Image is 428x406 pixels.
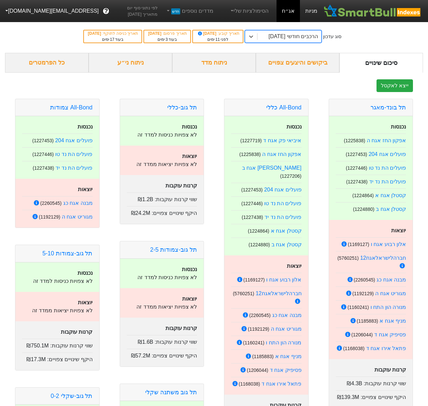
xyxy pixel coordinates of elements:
small: ( 1227438 ) [346,179,367,184]
a: פועלים הת נד יד [369,179,406,184]
div: תאריך פרסום : [147,30,187,36]
a: מניף אגח א [275,353,302,359]
a: מגוריט אגח ה [62,214,93,220]
a: אלון רבוע אגח ו [371,241,406,247]
span: ₪1.2B [138,196,153,202]
div: ניתוח ני״ע [89,53,172,73]
strong: נכנסות [78,124,93,130]
div: סוג עדכון [323,33,341,40]
p: לא צפויות יציאות ממדד זה [127,303,197,311]
strong: קרנות עוקבות [374,367,406,373]
p: לא צפויות כניסות למדד זה [127,131,197,139]
span: 17 [110,37,114,42]
strong: יוצאות [78,300,93,305]
div: בעוד ימים [87,36,138,43]
span: ₪4.3B [347,381,362,386]
div: תאריך קובע : [196,30,239,36]
a: קסטלן אגח ב [272,242,302,247]
small: ( 1169127 ) [348,242,369,247]
p: לא צפויות כניסות למדד זה [22,277,93,285]
a: מניף אגח א [380,318,406,324]
span: 3 [166,37,168,42]
a: פסיפיק אגח ד [374,332,406,337]
strong: קרנות עוקבות [166,183,197,188]
small: ( 1227446 ) [32,152,54,157]
a: מנורה הון התח ו [370,304,406,310]
span: ₪57.2M [131,353,150,358]
p: לא צפויות יציאות ממדד זה [127,160,197,168]
span: ₪24.2M [131,210,150,216]
span: לפי נתוני סוף יום מתאריך [DATE] [113,5,157,18]
small: ( 1192129 ) [248,326,269,332]
div: ניתוח מדד [172,53,256,73]
strong: יוצאות [182,153,197,159]
small: ( 1227453 ) [241,187,263,192]
small: ( 2260545 ) [40,200,62,206]
span: ₪17.3M [26,356,45,362]
div: סיכום שינויים [339,53,423,73]
span: ₪1.6B [138,339,153,345]
span: [DATE] [88,31,102,36]
a: קסטלן אגח א [271,228,302,234]
a: פועלים הת נד יד [56,165,92,171]
small: ( 1227206 ) [280,173,302,179]
a: תל גוב-צמודות 5-10 [42,250,93,257]
div: היקף שינויים צפויים : [22,352,93,363]
strong: נכנסות [182,266,197,272]
a: אפקון החז אגח ה [262,151,301,157]
strong: יוצאות [182,296,197,302]
img: SmartBull [323,4,423,18]
small: ( 1225838 ) [344,138,365,143]
a: קסטלן אגח ב [376,206,406,212]
small: ( 1192129 ) [39,214,60,220]
a: קסטלן אגח א [375,192,406,198]
a: פועלים אגח 204 [264,187,302,192]
strong: נכנסות [287,124,302,130]
a: מנורה הון התח ו [266,340,301,345]
span: [DATE] [148,31,163,36]
small: ( 5760251 ) [337,255,359,261]
small: ( 1227453 ) [346,152,367,157]
div: שווי קרנות עוקבות : [336,377,406,388]
a: תל גוב-שקלי 0-2 [50,393,92,399]
small: ( 1227438 ) [242,215,263,220]
div: שווי קרנות עוקבות : [127,192,197,204]
div: הרכבים חודשי [DATE] [269,32,318,40]
a: מדדים נוספיםחדש [163,4,216,18]
a: אפקון החז אגח ה [367,138,406,143]
small: ( 1206044 ) [247,368,268,373]
a: [PERSON_NAME] אגח ב [242,165,302,171]
div: שווי קרנות עוקבות : [127,335,197,346]
small: ( 2260545 ) [354,277,375,282]
div: כל הפרמטרים [5,53,89,73]
a: מבנה אגח כג [63,200,93,206]
small: ( 1224864 ) [352,193,374,198]
a: פתאל אירו אגח ד [261,381,301,387]
small: ( 1185883 ) [357,318,378,324]
span: 11 [215,37,220,42]
span: ₪139.3M [337,394,359,400]
a: מבנה אגח כג [272,312,302,318]
strong: יוצאות [287,263,302,269]
div: שווי קרנות עוקבות : [22,339,93,350]
a: אלון רבוע אגח ו [266,277,301,282]
small: ( 1227719 ) [240,138,262,143]
a: פועלים אגח 204 [55,138,93,143]
a: תל גוב משתנה שקלי [145,389,197,396]
a: פועלים הת נד טו [264,200,301,206]
strong: יוצאות [78,186,93,192]
small: ( 5760251 ) [233,291,254,296]
strong: יוצאות [391,228,406,233]
a: פועלים הת נד טו [369,165,406,171]
span: ₪750.1M [26,343,48,348]
small: ( 1160241 ) [243,340,264,345]
a: מבנה אגח כג [377,277,406,282]
strong: נכנסות [391,124,406,130]
a: פסיפיק אגח ד [270,367,302,373]
div: תאריך כניסה לתוקף : [87,30,138,36]
small: ( 2260545 ) [249,313,271,318]
small: ( 1224864 ) [248,228,269,234]
a: חברהלישראלאגח12 [360,255,406,261]
a: תל בונד-מאגר [370,104,406,111]
div: היקף שינויים צפויים : [127,349,197,360]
